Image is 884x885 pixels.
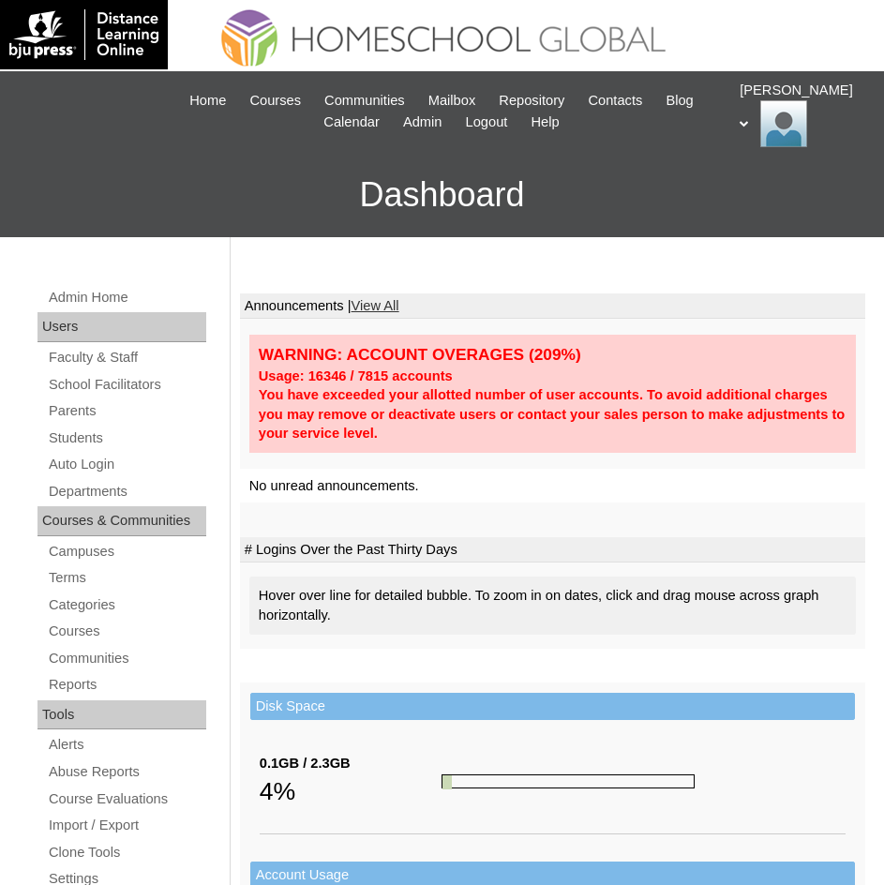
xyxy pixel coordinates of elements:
td: No unread announcements. [240,469,865,503]
div: Users [37,312,206,342]
a: Reports [47,673,206,697]
a: Admin Home [47,286,206,309]
div: You have exceeded your allotted number of user accounts. To avoid additional charges you may remo... [259,385,847,443]
a: Terms [47,566,206,590]
span: Communities [324,90,405,112]
div: Tools [37,700,206,730]
a: Departments [47,480,206,503]
a: Communities [47,647,206,670]
span: Courses [249,90,301,112]
strong: Usage: 16346 / 7815 accounts [259,368,453,383]
a: Home [180,90,235,112]
a: Faculty & Staff [47,346,206,369]
a: Help [521,112,568,133]
a: Logout [457,112,517,133]
a: Blog [656,90,702,112]
div: Hover over line for detailed bubble. To zoom in on dates, click and drag mouse across graph horiz... [249,577,856,634]
span: Blog [666,90,693,112]
a: Course Evaluations [47,787,206,811]
span: Help [531,112,559,133]
span: Contacts [588,90,642,112]
td: Announcements | [240,293,865,320]
a: Calendar [314,112,388,133]
a: Categories [47,593,206,617]
img: logo-white.png [9,9,158,60]
h3: Dashboard [9,153,875,237]
div: [PERSON_NAME] [740,81,865,147]
a: Courses [47,620,206,643]
a: Communities [315,90,414,112]
a: Alerts [47,733,206,757]
span: Mailbox [428,90,476,112]
td: # Logins Over the Past Thirty Days [240,537,865,563]
div: Courses & Communities [37,506,206,536]
a: School Facilitators [47,373,206,397]
a: Admin [394,112,452,133]
span: Repository [499,90,564,112]
a: Parents [47,399,206,423]
span: Home [189,90,226,112]
div: WARNING: ACCOUNT OVERAGES (209%) [259,344,847,366]
a: Students [47,427,206,450]
a: Mailbox [419,90,486,112]
span: Admin [403,112,442,133]
a: Contacts [578,90,652,112]
a: Clone Tools [47,841,206,864]
a: Campuses [47,540,206,563]
a: Import / Export [47,814,206,837]
a: Repository [489,90,574,112]
a: View All [352,298,399,313]
span: Logout [466,112,508,133]
a: Auto Login [47,453,206,476]
div: 4% [260,772,442,810]
td: Disk Space [250,693,855,720]
div: 0.1GB / 2.3GB [260,754,442,773]
img: Ariane Ebuen [760,100,807,147]
a: Courses [240,90,310,112]
a: Abuse Reports [47,760,206,784]
span: Calendar [323,112,379,133]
